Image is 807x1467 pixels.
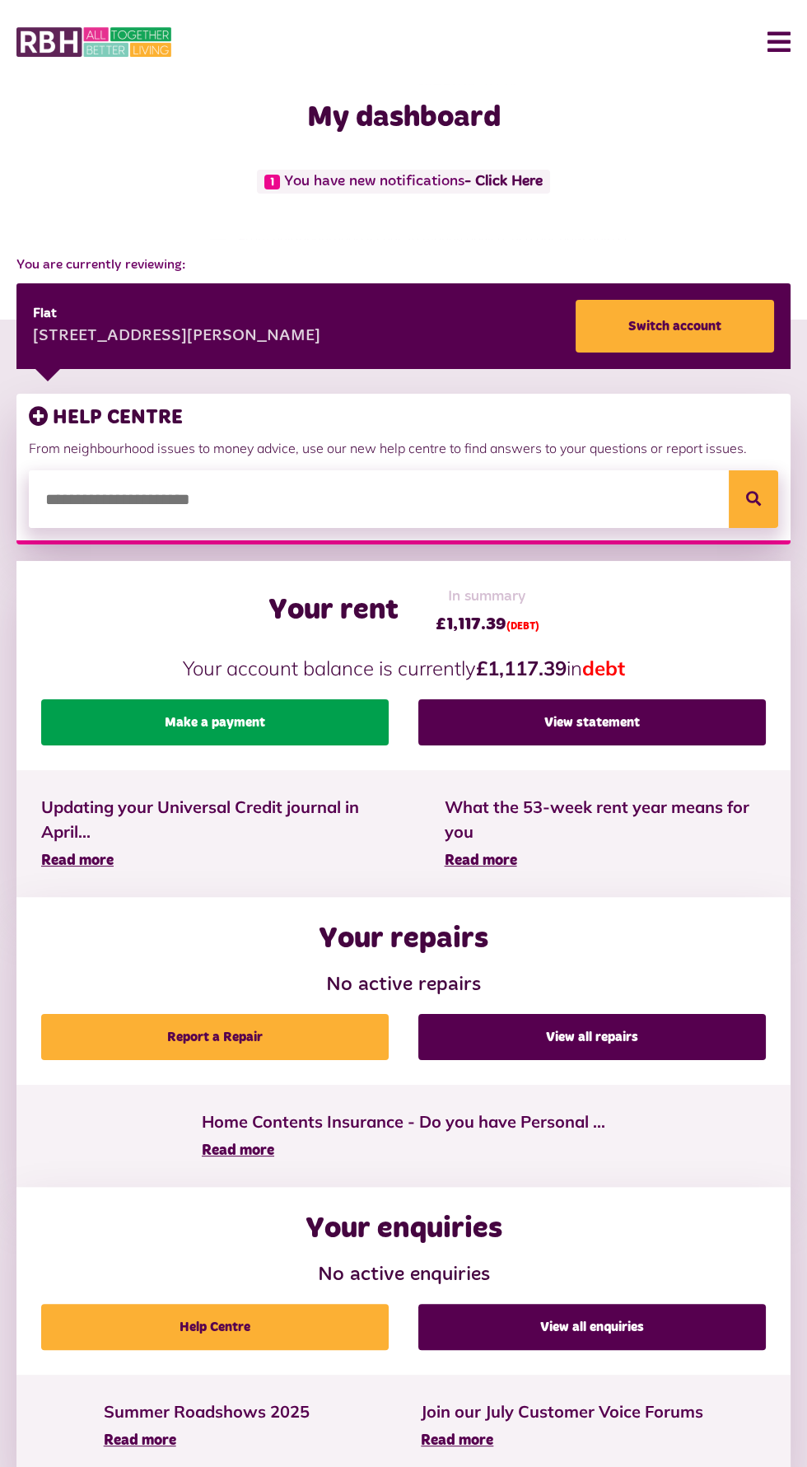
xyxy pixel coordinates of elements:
a: What the 53-week rent year means for you Read more [445,795,766,872]
span: In summary [436,586,539,608]
a: View statement [418,699,766,745]
a: Summer Roadshows 2025 Read more [104,1399,310,1452]
span: Read more [421,1433,493,1448]
a: - Click Here [464,174,543,189]
h2: Your repairs [319,922,488,957]
span: Read more [41,853,114,868]
span: You are currently reviewing: [16,255,791,275]
a: Report a Repair [41,1014,389,1060]
a: Home Contents Insurance - Do you have Personal ... Read more [202,1110,605,1162]
a: Updating your Universal Credit journal in April... Read more [41,795,395,872]
h3: No active repairs [41,974,766,997]
h3: HELP CENTRE [29,406,778,430]
a: Make a payment [41,699,389,745]
span: What the 53-week rent year means for you [445,795,766,844]
span: (DEBT) [506,622,539,632]
span: debt [582,656,625,680]
span: Updating your Universal Credit journal in April... [41,795,395,844]
a: Join our July Customer Voice Forums Read more [421,1399,703,1452]
div: Flat [33,304,320,324]
span: Read more [104,1433,176,1448]
span: Read more [445,853,517,868]
div: [STREET_ADDRESS][PERSON_NAME] [33,325,320,349]
a: Switch account [576,300,774,353]
span: Read more [202,1143,274,1158]
a: View all repairs [418,1014,766,1060]
span: Join our July Customer Voice Forums [421,1399,703,1424]
span: £1,117.39 [436,612,539,637]
p: From neighbourhood issues to money advice, use our new help centre to find answers to your questi... [29,438,778,458]
h3: No active enquiries [41,1264,766,1287]
a: Help Centre [41,1304,389,1350]
span: You have new notifications [257,170,549,194]
h2: Your rent [268,593,399,628]
p: Your account balance is currently in [41,653,766,683]
img: MyRBH [16,25,171,59]
h2: Your enquiries [306,1212,502,1247]
span: Home Contents Insurance - Do you have Personal ... [202,1110,605,1134]
a: View all enquiries [418,1304,766,1350]
span: 1 [264,175,280,189]
strong: £1,117.39 [476,656,567,680]
h1: My dashboard [16,100,791,136]
span: Summer Roadshows 2025 [104,1399,310,1424]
